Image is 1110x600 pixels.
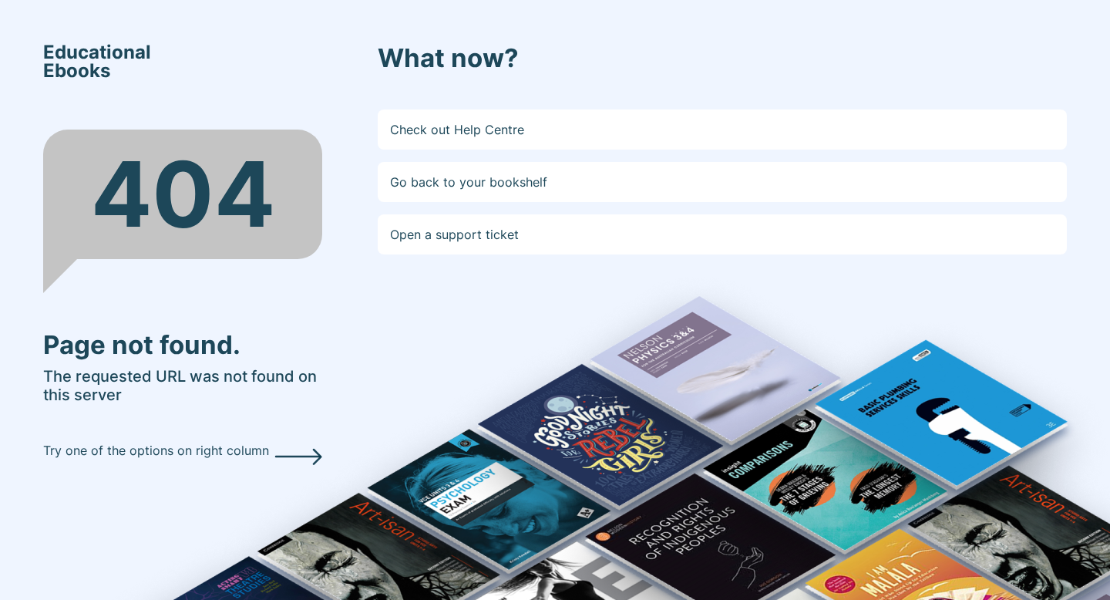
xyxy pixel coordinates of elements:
h3: What now? [378,43,1067,74]
h5: The requested URL was not found on this server [43,367,322,404]
a: Check out Help Centre [378,110,1067,150]
span: Educational Ebooks [43,43,151,80]
div: 404 [43,130,322,259]
p: Try one of the options on right column [43,441,269,460]
a: Open a support ticket [378,214,1067,254]
h3: Page not found. [43,330,322,361]
a: Go back to your bookshelf [378,162,1067,202]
